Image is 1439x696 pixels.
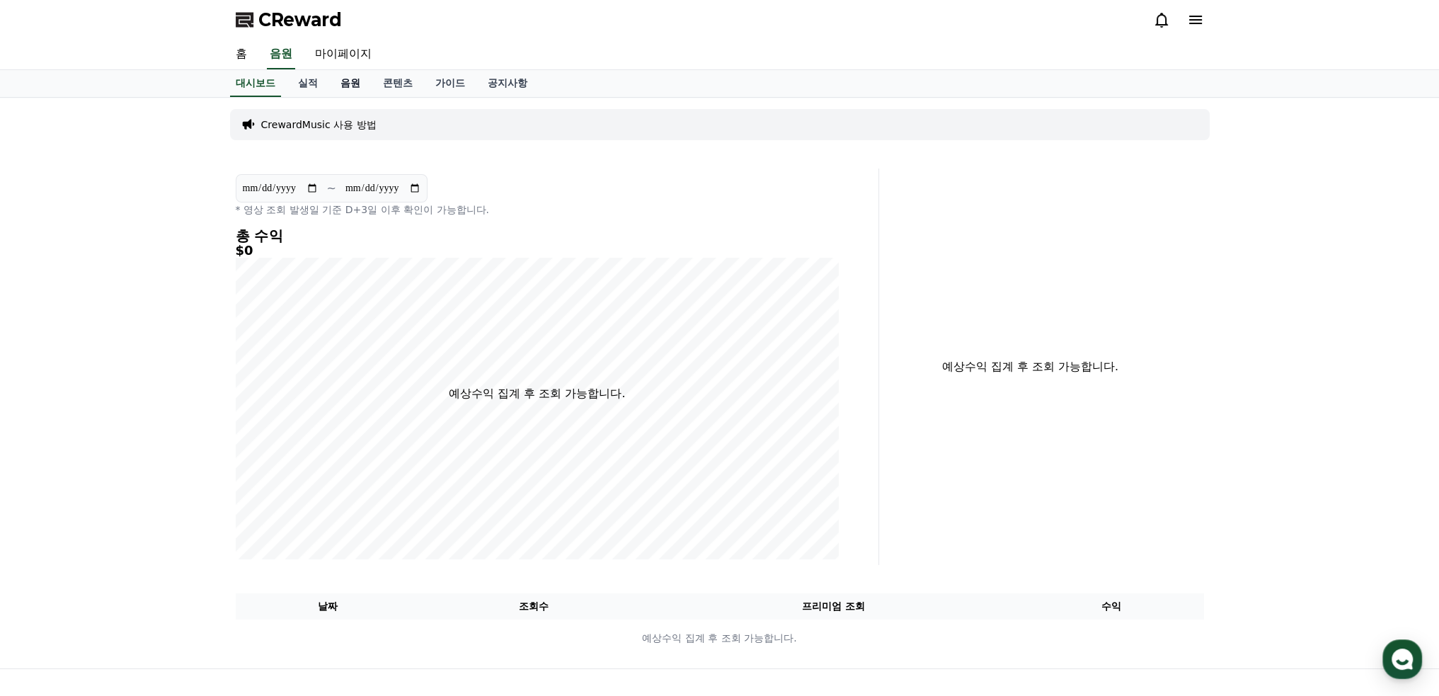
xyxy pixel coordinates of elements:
[449,385,625,402] p: 예상수익 집계 후 조회 가능합니다.
[372,70,424,97] a: 콘텐츠
[236,202,839,217] p: * 영상 조회 발생일 기준 D+3일 이후 확인이 가능합니다.
[236,8,342,31] a: CReward
[224,40,258,69] a: 홈
[648,593,1019,620] th: 프리미엄 조회
[219,470,236,481] span: 설정
[93,449,183,484] a: 대화
[4,449,93,484] a: 홈
[45,470,53,481] span: 홈
[236,244,839,258] h5: $0
[890,358,1170,375] p: 예상수익 집계 후 조회 가능합니다.
[287,70,329,97] a: 실적
[1019,593,1204,620] th: 수익
[327,180,336,197] p: ~
[183,449,272,484] a: 설정
[261,118,377,132] a: CrewardMusic 사용 방법
[329,70,372,97] a: 음원
[236,593,420,620] th: 날짜
[304,40,383,69] a: 마이페이지
[424,70,476,97] a: 가이드
[267,40,295,69] a: 음원
[236,631,1203,646] p: 예상수익 집계 후 조회 가능합니다.
[130,471,147,482] span: 대화
[476,70,539,97] a: 공지사항
[230,70,281,97] a: 대시보드
[258,8,342,31] span: CReward
[420,593,647,620] th: 조회수
[236,228,839,244] h4: 총 수익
